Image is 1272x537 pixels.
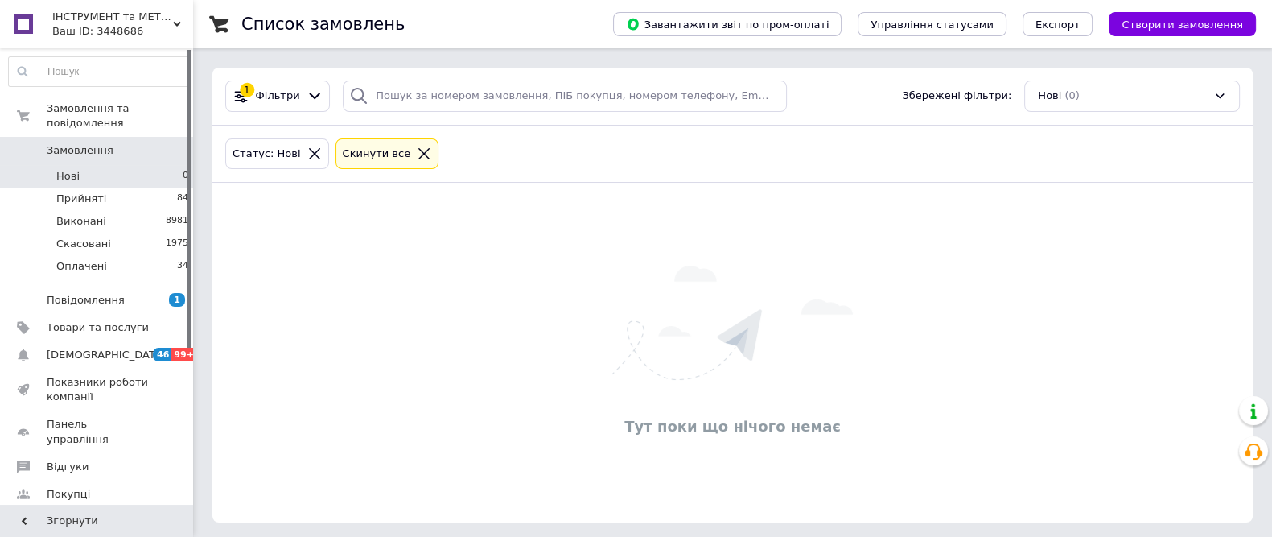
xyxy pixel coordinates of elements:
input: Пошук за номером замовлення, ПІБ покупця, номером телефону, Email, номером накладної [343,81,787,112]
span: Покупці [47,487,90,502]
span: 0 [183,169,188,184]
span: Відгуки [47,460,89,474]
button: Створити замовлення [1109,12,1256,36]
span: Нові [56,169,80,184]
span: 99+ [171,348,198,361]
span: 34 [177,259,188,274]
span: Оплачені [56,259,107,274]
span: Показники роботи компанії [47,375,149,404]
span: Створити замовлення [1122,19,1243,31]
span: Панель управління [47,417,149,446]
span: Товари та послуги [47,320,149,335]
span: Управління статусами [871,19,994,31]
span: Фільтри [256,89,300,104]
span: Нові [1038,89,1061,104]
div: Cкинути все [340,146,414,163]
span: Повідомлення [47,293,125,308]
button: Завантажити звіт по пром-оплаті [613,12,842,36]
a: Створити замовлення [1093,18,1256,30]
span: Замовлення [47,143,113,158]
span: 1975 [166,237,188,251]
div: 1 [240,83,254,97]
button: Експорт [1023,12,1093,36]
div: Тут поки що нічого немає [220,416,1245,436]
div: Ваш ID: 3448686 [52,24,193,39]
input: Пошук [9,57,189,86]
span: 46 [153,348,171,361]
span: Скасовані [56,237,111,251]
span: [DEMOGRAPHIC_DATA] [47,348,166,362]
span: 8981 [166,214,188,229]
button: Управління статусами [858,12,1006,36]
div: Статус: Нові [229,146,304,163]
span: Завантажити звіт по пром-оплаті [626,17,829,31]
span: ІНСТРУМЕНТ та МЕТИЗИ [52,10,173,24]
span: Експорт [1035,19,1081,31]
span: (0) [1064,89,1079,101]
span: 1 [169,293,185,307]
span: Виконані [56,214,106,229]
span: 84 [177,192,188,206]
span: Прийняті [56,192,106,206]
span: Замовлення та повідомлення [47,101,193,130]
span: Збережені фільтри: [902,89,1011,104]
h1: Список замовлень [241,14,405,34]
